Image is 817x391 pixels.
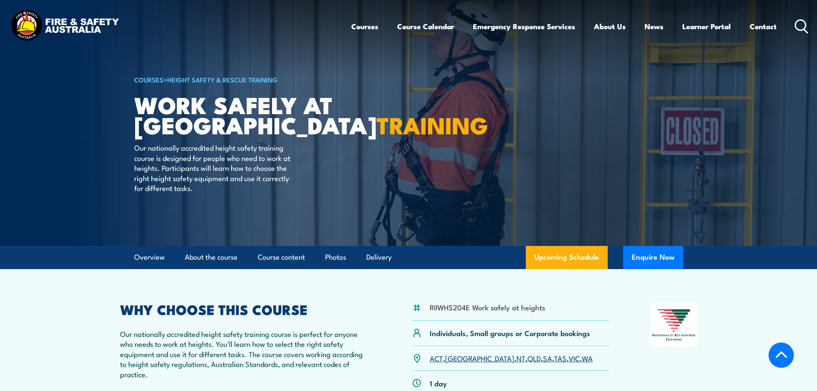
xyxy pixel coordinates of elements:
[569,353,580,363] a: VIC
[528,353,541,363] a: QLD
[430,353,593,363] p: , , , , , , ,
[430,302,545,312] li: RIIWHS204E Work safely at heights
[594,15,626,38] a: About Us
[543,353,552,363] a: SA
[554,353,567,363] a: TAS
[120,303,371,315] h2: WHY CHOOSE THIS COURSE
[258,246,305,269] a: Course content
[651,303,697,347] img: Nationally Recognised Training logo.
[430,353,443,363] a: ACT
[430,328,590,338] p: Individuals, Small groups or Corporate bookings
[516,353,525,363] a: NT
[430,378,447,388] p: 1 day
[134,142,291,193] p: Our nationally accredited height safety training course is designed for people who need to work a...
[325,246,346,269] a: Photos
[134,94,346,134] h1: Work Safely at [GEOGRAPHIC_DATA]
[397,15,454,38] a: Course Calendar
[351,15,378,38] a: Courses
[134,246,165,269] a: Overview
[682,15,731,38] a: Learner Portal
[623,246,683,269] button: Enquire Now
[645,15,663,38] a: News
[377,106,488,142] strong: TRAINING
[120,329,371,379] p: Our nationally accredited height safety training course is perfect for anyone who needs to work a...
[445,353,514,363] a: [GEOGRAPHIC_DATA]
[167,75,277,84] a: Height Safety & Rescue Training
[134,75,163,84] a: COURSES
[526,246,608,269] a: Upcoming Schedule
[366,246,392,269] a: Delivery
[185,246,238,269] a: About the course
[750,15,777,38] a: Contact
[473,15,575,38] a: Emergency Response Services
[134,74,346,85] h6: >
[582,353,593,363] a: WA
